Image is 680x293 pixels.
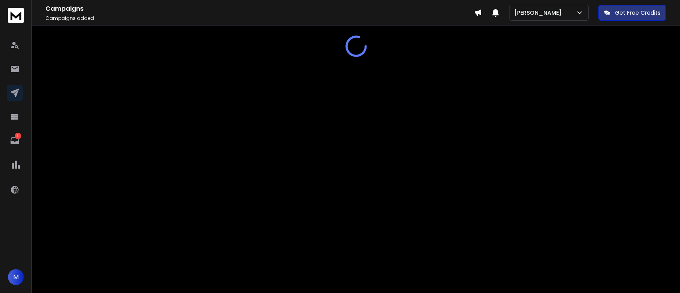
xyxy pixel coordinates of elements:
a: 1 [7,133,23,149]
h1: Campaigns [45,4,474,14]
p: Campaigns added [45,15,474,22]
p: [PERSON_NAME] [514,9,565,17]
img: logo [8,8,24,23]
button: M [8,269,24,285]
p: 1 [15,133,21,139]
p: Get Free Credits [615,9,660,17]
button: Get Free Credits [598,5,666,21]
